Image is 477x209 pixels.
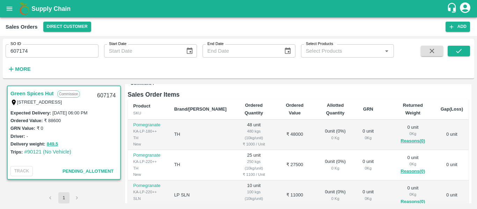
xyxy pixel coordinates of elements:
div: ₹ 1100 / Unit [238,171,270,178]
label: [STREET_ADDRESS] [17,99,62,105]
b: Ordered Value [286,103,304,115]
div: 0 Kg [320,195,351,202]
label: SO ID [10,41,21,47]
td: TH [169,150,232,180]
b: Product [133,103,151,109]
b: Returned Weight [403,103,423,115]
div: New [133,171,163,178]
div: 0 unit [396,185,430,206]
b: GRN [363,106,373,112]
nav: pagination navigation [44,192,84,203]
a: #90121 (No Vehicle) [24,149,71,155]
label: Delivery weight: [10,141,45,147]
div: SKU [133,110,163,116]
div: 0 Kg [396,191,430,197]
label: Expected Delivery : [10,110,51,115]
label: ₹ 0 [37,126,43,131]
button: Select DC [43,22,91,32]
td: TH [169,120,232,150]
div: 607174 [93,88,120,104]
div: account of current user [459,1,471,16]
label: Select Products [306,41,333,47]
h6: Sales Order Items [128,90,469,99]
label: - [27,134,28,139]
div: 0 Kg [320,165,351,171]
b: Brand/[PERSON_NAME] [174,106,227,112]
div: 0 Kg [396,161,430,167]
div: KA-LP-220++ [133,189,163,195]
label: Trips: [10,149,23,155]
button: Reasons(0) [396,167,430,176]
button: 849.5 [47,140,58,148]
div: KA-LP-180++ [133,128,163,134]
button: Add [446,22,470,32]
button: Choose date [281,44,294,58]
div: New [133,202,163,208]
label: ₹ 88600 [44,118,61,123]
b: Gap(Loss) [441,106,463,112]
div: New [133,141,163,147]
div: TH [133,135,163,141]
div: 0 unit [396,124,430,145]
div: 0 Kg [320,135,351,141]
input: Enter SO ID [6,44,98,58]
div: 0 unit [396,155,430,176]
button: Open [382,46,391,55]
label: Ordered Value: [10,118,43,123]
td: ₹ 48000 [276,120,314,150]
td: ₹ 27500 [276,150,314,180]
p: Commission [57,90,80,98]
div: Sales Orders [6,22,38,31]
div: 0 unit [362,158,374,171]
div: KA-LP-220++ [133,158,163,165]
div: 480 kgs (10kg/unit) [238,128,270,141]
div: 0 Kg [362,165,374,171]
button: Choose date [183,44,196,58]
b: Supply Chain [31,5,71,12]
div: 0 Kg [362,195,374,202]
div: 0 unit ( 0 %) [320,189,351,202]
button: Reasons(0) [396,137,430,145]
img: logo [17,2,31,16]
div: 0 Kg [396,130,430,137]
button: Reasons(0) [396,198,430,206]
div: ₹ 1000 / Unit [238,141,270,147]
input: End Date [203,44,279,58]
div: ₹ 1100 / Unit [238,202,270,208]
div: 100 kgs (10kg/unit) [238,189,270,202]
td: 0 unit [435,150,469,180]
a: Green Spices Hut [10,89,54,98]
div: 250 kgs (10kg/unit) [238,158,270,171]
b: Ordered Quantity [245,103,263,115]
button: open drawer [1,1,17,17]
div: customer-support [447,2,459,15]
p: Pomegranate [133,182,163,189]
input: Select Products [303,46,380,55]
div: 0 unit ( 0 %) [320,158,351,171]
div: 0 unit [362,128,374,141]
strong: More [15,66,31,72]
td: 48 unit [232,120,276,150]
label: GRN Value: [10,126,35,131]
div: 0 unit [362,189,374,202]
label: End Date [207,41,223,47]
a: Supply Chain [31,4,447,14]
div: 0 unit ( 0 %) [320,128,351,141]
b: Allotted Quantity [326,103,345,115]
div: SLN [133,195,163,202]
label: Start Date [109,41,126,47]
button: More [6,63,32,75]
p: Pomegranate [133,122,163,128]
p: Pomegranate [133,152,163,159]
button: page 1 [58,192,69,203]
label: [DATE] 06:00 PM [52,110,87,115]
label: Driver: [10,134,25,139]
input: Start Date [104,44,180,58]
div: 0 Kg [362,135,374,141]
div: TH [133,165,163,171]
span: Pending_Allotment [63,169,114,174]
td: 0 unit [435,120,469,150]
td: 25 unit [232,150,276,180]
